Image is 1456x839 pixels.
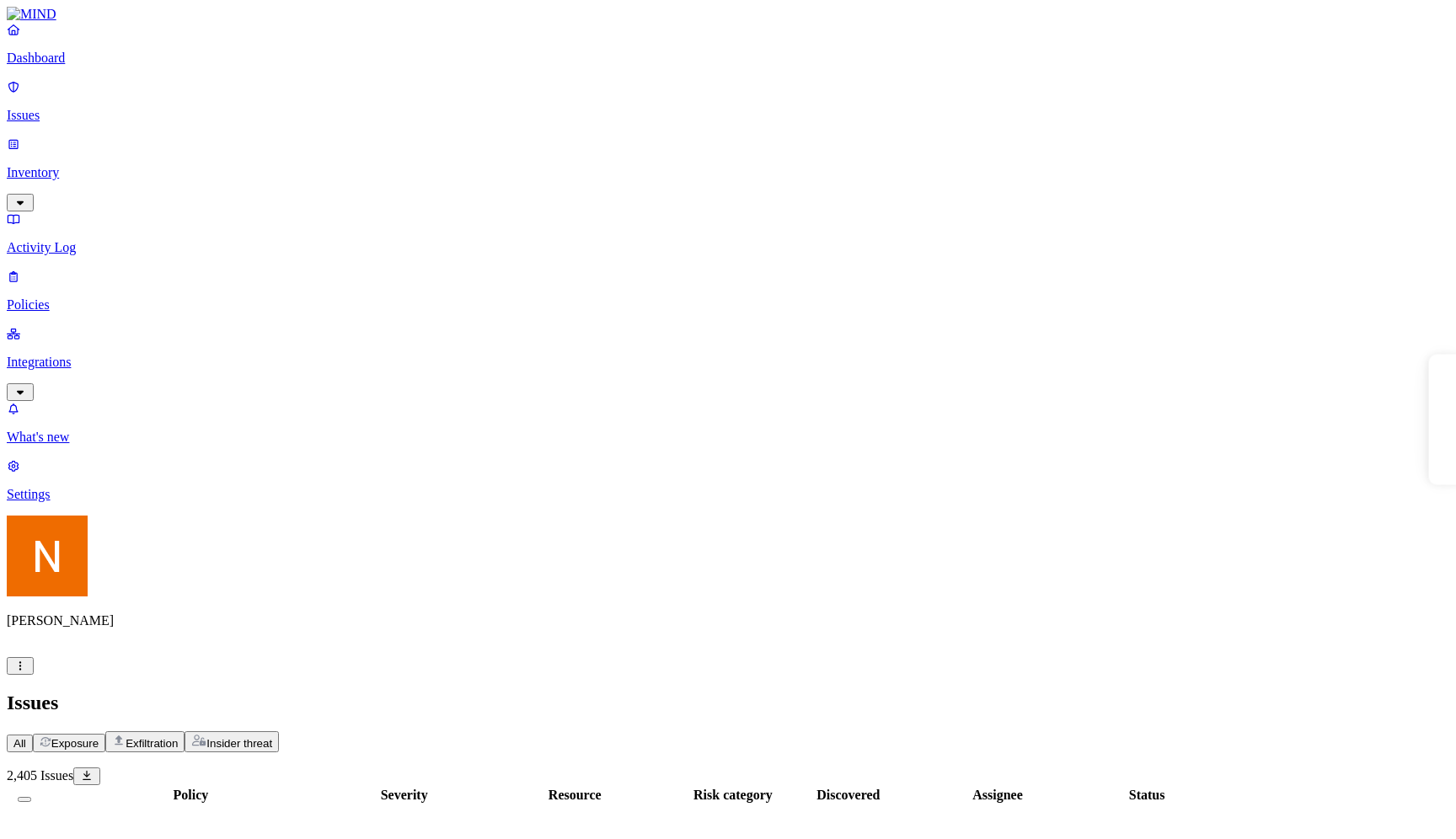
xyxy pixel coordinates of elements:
[7,51,1449,66] p: Dashboard
[683,788,783,803] div: Risk category
[7,430,1449,445] p: What's new
[7,613,1449,628] p: [PERSON_NAME]
[13,737,26,750] span: All
[7,79,1449,123] a: Issues
[7,136,1449,209] a: Inventory
[51,737,99,750] span: Exposure
[7,108,1449,123] p: Issues
[470,788,680,803] div: Resource
[7,7,1449,22] a: MIND
[7,326,1449,398] a: Integrations
[7,22,1449,66] a: Dashboard
[342,788,467,803] div: Severity
[7,240,1449,255] p: Activity Log
[7,165,1449,180] p: Inventory
[7,297,1449,313] p: Policies
[7,269,1449,313] a: Policies
[786,788,911,803] div: Discovered
[18,797,31,802] button: Select all
[7,7,56,22] img: MIND
[7,768,73,783] span: 2,405 Issues
[206,737,272,750] span: Insider threat
[7,487,1449,502] p: Settings
[7,458,1449,502] a: Settings
[7,211,1449,255] a: Activity Log
[1084,788,1209,803] div: Status
[7,355,1449,370] p: Integrations
[7,401,1449,445] a: What's new
[43,788,339,803] div: Policy
[7,516,88,596] img: Nitai Mishary
[126,737,178,750] span: Exfiltration
[7,692,1449,714] h2: Issues
[914,788,1082,803] div: Assignee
